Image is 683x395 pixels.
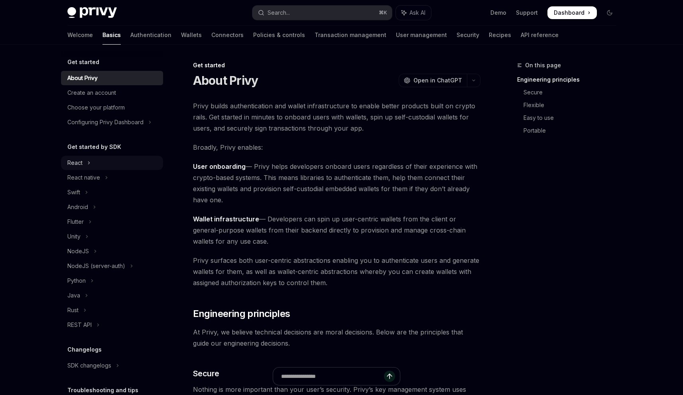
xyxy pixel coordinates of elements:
[193,327,480,349] span: At Privy, we believe technical decisions are moral decisions. Below are the principles that guide...
[67,305,79,315] div: Rust
[516,9,538,17] a: Support
[396,25,447,45] a: User management
[554,9,585,17] span: Dashboard
[130,25,171,45] a: Authentication
[489,25,511,45] a: Recipes
[67,88,116,98] div: Create an account
[253,25,305,45] a: Policies & controls
[61,274,163,288] button: Toggle Python section
[61,200,163,214] button: Toggle Android section
[193,307,290,320] span: Engineering principles
[61,288,163,303] button: Toggle Java section
[102,25,121,45] a: Basics
[181,25,202,45] a: Wallets
[193,255,480,288] span: Privy surfaces both user-centric abstractions enabling you to authenticate users and generate wal...
[61,156,163,170] button: Toggle React section
[490,9,506,17] a: Demo
[67,25,93,45] a: Welcome
[603,6,616,19] button: Toggle dark mode
[67,291,80,300] div: Java
[67,188,80,197] div: Swift
[525,61,561,70] span: On this page
[67,142,121,152] h5: Get started by SDK
[67,276,86,285] div: Python
[193,61,480,69] div: Get started
[67,261,125,271] div: NodeJS (server-auth)
[67,73,98,83] div: About Privy
[281,368,384,385] input: Ask a question...
[67,217,84,227] div: Flutter
[67,117,144,127] div: Configuring Privy Dashboard
[517,124,622,137] a: Portable
[67,57,99,67] h5: Get started
[193,161,480,205] span: — Privy helps developers onboard users regardless of their experience with crypto-based systems. ...
[61,259,163,273] button: Toggle NodeJS (server-auth) section
[413,76,462,84] span: Open in ChatGPT
[61,170,163,185] button: Toggle React native section
[67,158,83,168] div: React
[193,162,246,170] strong: User onboarding
[384,371,395,382] button: Send message
[379,10,387,16] span: ⌘ K
[61,303,163,317] button: Toggle Rust section
[252,6,392,20] button: Open search
[67,385,138,395] h5: Troubleshooting and tips
[268,8,290,18] div: Search...
[61,358,163,373] button: Toggle SDK changelogs section
[61,215,163,229] button: Toggle Flutter section
[399,74,467,87] button: Open in ChatGPT
[193,142,480,153] span: Broadly, Privy enables:
[67,246,89,256] div: NodeJS
[67,202,88,212] div: Android
[517,99,622,111] a: Flexible
[517,111,622,124] a: Easy to use
[517,86,622,99] a: Secure
[67,7,117,18] img: dark logo
[547,6,597,19] a: Dashboard
[396,6,431,20] button: Toggle assistant panel
[315,25,386,45] a: Transaction management
[193,100,480,134] span: Privy builds authentication and wallet infrastructure to enable better products built on crypto r...
[61,185,163,199] button: Toggle Swift section
[61,244,163,258] button: Toggle NodeJS section
[61,86,163,100] a: Create an account
[67,232,81,241] div: Unity
[61,71,163,85] a: About Privy
[67,361,111,370] div: SDK changelogs
[211,25,244,45] a: Connectors
[61,115,163,129] button: Toggle Configuring Privy Dashboard section
[67,345,102,354] h5: Changelogs
[61,229,163,244] button: Toggle Unity section
[193,73,258,88] h1: About Privy
[409,9,425,17] span: Ask AI
[67,320,92,330] div: REST API
[457,25,479,45] a: Security
[61,318,163,332] button: Toggle REST API section
[193,215,259,223] strong: Wallet infrastructure
[67,103,125,112] div: Choose your platform
[193,213,480,247] span: — Developers can spin up user-centric wallets from the client or general-purpose wallets from the...
[521,25,559,45] a: API reference
[61,100,163,115] a: Choose your platform
[517,73,622,86] a: Engineering principles
[67,173,100,182] div: React native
